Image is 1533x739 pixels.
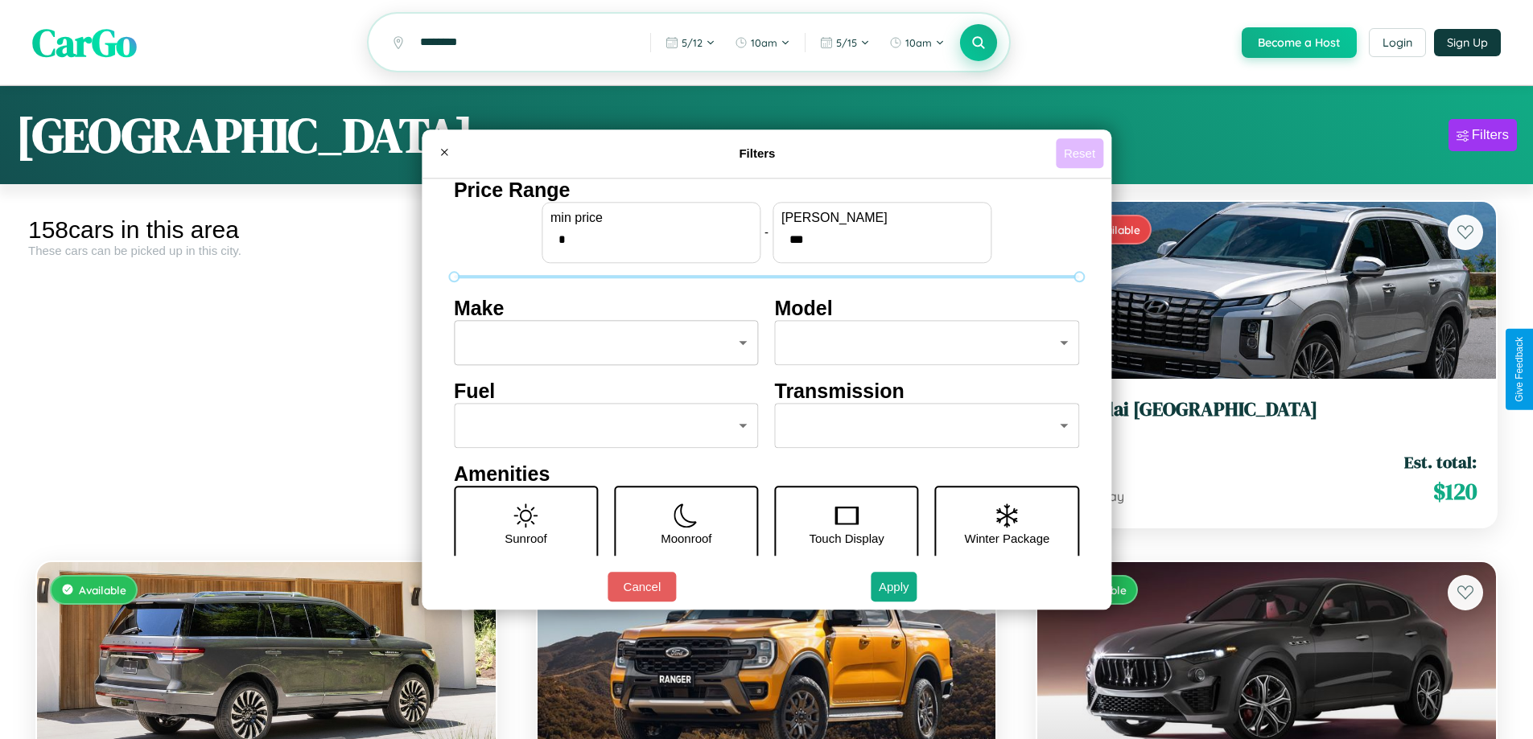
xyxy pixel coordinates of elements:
[1434,29,1501,56] button: Sign Up
[661,528,711,549] p: Moonroof
[1369,28,1426,57] button: Login
[1449,119,1517,151] button: Filters
[1514,337,1525,402] div: Give Feedback
[871,572,917,601] button: Apply
[1242,27,1357,58] button: Become a Host
[1057,398,1477,421] h3: Hyundai [GEOGRAPHIC_DATA]
[454,462,1079,486] h4: Amenities
[1404,450,1477,474] span: Est. total:
[905,36,932,49] span: 10am
[1057,398,1477,437] a: Hyundai [GEOGRAPHIC_DATA]2018
[775,380,1080,403] h4: Transmission
[16,102,473,168] h1: [GEOGRAPHIC_DATA]
[809,528,884,549] p: Touch Display
[881,30,953,55] button: 10am
[28,216,505,244] div: 158 cars in this area
[1056,138,1103,168] button: Reset
[454,380,759,403] h4: Fuel
[454,297,759,320] h4: Make
[965,528,1050,549] p: Winter Package
[459,146,1056,160] h4: Filters
[682,36,703,49] span: 5 / 12
[608,572,676,601] button: Cancel
[727,30,798,55] button: 10am
[781,211,983,225] label: [PERSON_NAME]
[454,179,1079,202] h4: Price Range
[836,36,857,49] span: 5 / 15
[550,211,752,225] label: min price
[1433,475,1477,507] span: $ 120
[1472,127,1509,143] div: Filters
[79,583,126,597] span: Available
[775,297,1080,320] h4: Model
[751,36,777,49] span: 10am
[657,30,723,55] button: 5/12
[28,244,505,257] div: These cars can be picked up in this city.
[32,16,137,69] span: CarGo
[764,221,769,243] p: -
[812,30,878,55] button: 5/15
[505,528,547,549] p: Sunroof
